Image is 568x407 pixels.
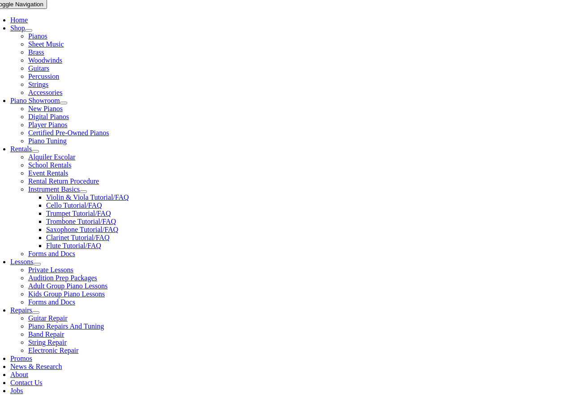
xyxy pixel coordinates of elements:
a: Jobs [10,387,23,394]
a: About [10,371,28,378]
a: Shop [10,24,25,32]
button: Open submenu of Lessons [34,263,41,266]
a: Contact Us [10,379,43,386]
a: Piano Tuning [28,137,67,145]
a: Band Repair [28,330,64,338]
a: Guitar Repair [28,314,68,322]
a: Forms and Docs [28,298,75,306]
a: Guitars [28,64,49,72]
button: Open submenu of Rentals [32,150,39,153]
button: Open submenu of Repairs [32,311,39,314]
a: Woodwinds [28,56,62,64]
a: Certified Pre-Owned Pianos [28,129,109,137]
a: Clarinet Tutorial/FAQ [46,234,110,241]
button: Open submenu of Instrument Basics [80,190,87,193]
a: Sheet Music [28,40,64,48]
button: Open submenu of Piano Showroom [60,102,67,104]
a: Rental Return Procedure [28,177,99,185]
a: Brass [28,48,44,56]
a: Electronic Repair [28,347,78,354]
a: Audition Prep Packages [28,274,97,282]
a: Repairs [10,306,32,314]
a: Private Lessons [28,266,73,274]
a: School Rentals [28,161,71,169]
a: News & Research [10,363,62,370]
button: Open submenu of Shop [25,29,32,32]
a: Digital Pianos [28,113,69,120]
a: Event Rentals [28,169,68,177]
a: Piano Showroom [10,97,60,104]
a: Forms and Docs [28,250,75,257]
a: Kids Group Piano Lessons [28,290,105,298]
a: Instrument Basics [28,185,80,193]
a: Accessories [28,89,62,96]
a: Piano Repairs And Tuning [28,322,104,330]
a: Saxophone Tutorial/FAQ [46,226,118,233]
a: Trombone Tutorial/FAQ [46,218,116,225]
a: Player Pianos [28,121,68,129]
a: Percussion [28,73,59,80]
a: Lessons [10,258,34,266]
a: Flute Tutorial/FAQ [46,242,101,249]
a: Strings [28,81,48,88]
a: Cello Tutorial/FAQ [46,201,102,209]
a: Pianos [28,32,47,40]
a: New Pianos [28,105,63,112]
a: Rentals [10,145,32,153]
a: Trumpet Tutorial/FAQ [46,210,111,217]
a: Adult Group Piano Lessons [28,282,108,290]
a: String Repair [28,338,67,346]
a: Violin & Viola Tutorial/FAQ [46,193,129,201]
a: Alquiler Escolar [28,153,75,161]
a: Home [10,16,28,24]
a: Promos [10,355,32,362]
